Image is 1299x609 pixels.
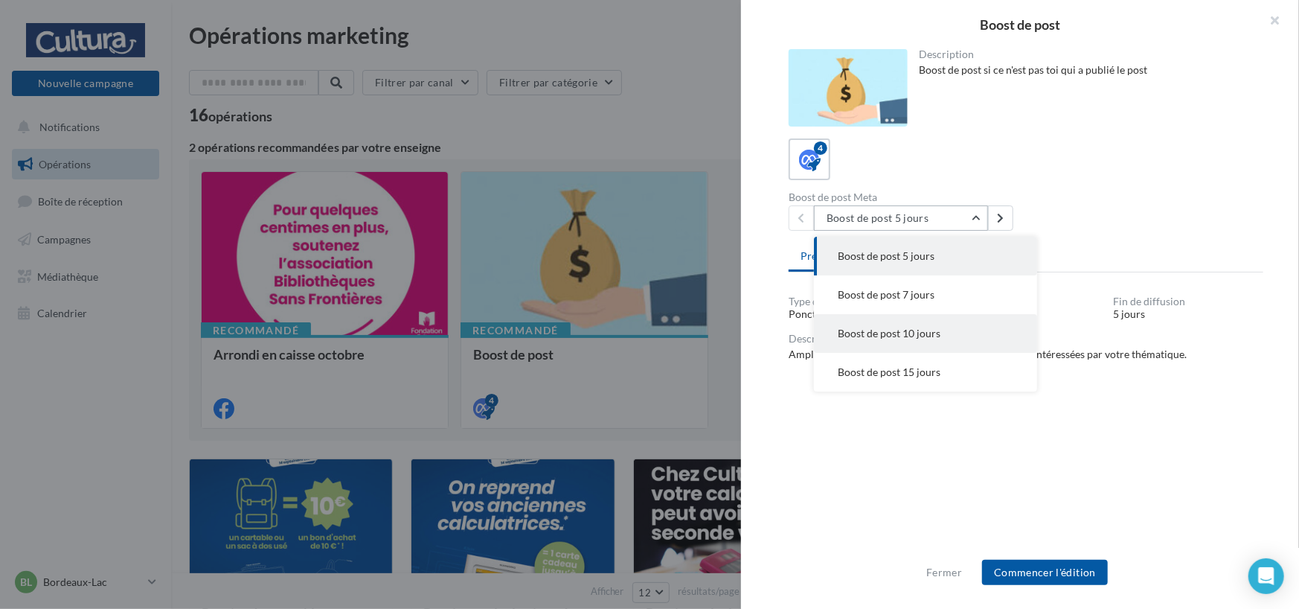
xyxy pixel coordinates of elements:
div: 5 jours [1113,307,1263,322]
button: Boost de post 5 jours [814,205,988,231]
div: Description [920,49,1252,60]
div: Boost de post Meta [789,192,1020,203]
button: Fermer [920,564,968,581]
div: Open Intercom Messenger [1248,558,1284,594]
button: Boost de post 10 jours [814,314,1037,353]
div: Boost de post si ce n'est pas toi qui a publié le post [920,63,1252,77]
button: Boost de post 5 jours [814,237,1037,275]
div: Amplifiez votre communication auprès de personnes intéressées par votre thématique. [789,347,1263,362]
button: Boost de post 15 jours [814,353,1037,392]
span: Boost de post 7 jours [838,288,934,301]
div: Boost de post [765,18,1275,31]
span: Boost de post 15 jours [838,366,940,378]
span: Boost de post 10 jours [838,327,940,339]
div: Ponctuel [789,307,939,322]
div: 4 [814,141,827,155]
div: Fin de diffusion [1113,296,1263,307]
div: Type de campagne [789,296,939,307]
button: Commencer l'édition [982,560,1108,585]
span: Boost de post 5 jours [838,249,934,262]
div: Description de l’opération [789,334,1263,344]
button: Boost de post 7 jours [814,275,1037,314]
